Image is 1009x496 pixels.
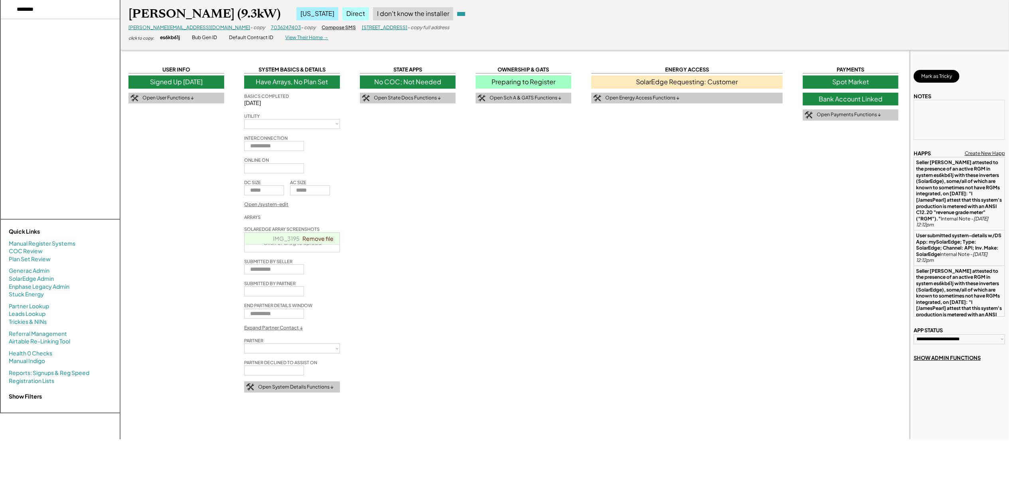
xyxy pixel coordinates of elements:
div: es6kb61j [160,34,180,41]
div: Open /system-edit [244,201,288,208]
a: Plan Set Review [9,255,51,263]
div: Quick Links [9,228,89,236]
a: 7036247403 [271,24,301,30]
div: Open State Docs Functions ↓ [374,95,441,101]
div: Expand Partner Contact ↓ [244,325,303,331]
div: HAPPS [914,150,931,157]
em: [DATE] 12:12pm [916,251,988,264]
div: Have Arrays, No Plan Set [244,75,340,88]
div: Direct [342,7,369,20]
div: AC SIZE [290,179,306,185]
div: - copy [301,24,316,31]
a: Manual Register Systems [9,240,75,248]
img: tool-icon.png [478,95,486,102]
a: Stuck Energy [9,290,44,298]
strong: Seller [PERSON_NAME] attested to the presence of an active RGM in system es6kb61j with these inve... [916,159,1003,221]
a: Referral Management [9,330,67,338]
div: PARTNER DECLINED TO ASSIST ON [244,359,317,365]
a: Enphase Legacy Admin [9,283,69,291]
strong: Seller [PERSON_NAME] attested to the presence of an active RGM in system es6kb61j with these inve... [916,268,1003,330]
div: - copy full address [407,24,449,31]
strong: Show Filters [9,393,42,400]
div: ARRAYS [244,214,261,220]
a: [PERSON_NAME][EMAIL_ADDRESS][DOMAIN_NAME] [128,24,250,30]
a: Generac Admin [9,267,49,275]
a: Airtable Re-Linking Tool [9,337,70,345]
div: Compose SMS [322,24,356,31]
div: I don't know the installer [373,7,453,20]
a: SolarEdge Admin [9,275,54,283]
div: ONLINE ON [244,157,269,163]
div: BASICS COMPLETED [244,93,289,99]
div: INTERCONNECTION [244,135,288,141]
div: No COC; Not Needed [360,75,456,88]
div: SolarEdge Requesting: Customer [591,75,783,88]
div: SHOW ADMIN FUNCTIONS [914,354,981,361]
a: Trickies & NINs [9,318,47,326]
div: SYSTEM BASICS & DETAILS [244,66,340,73]
div: APP STATUS [914,327,943,334]
a: Health 0 Checks [9,349,52,357]
div: Open User Functions ↓ [142,95,194,101]
button: Mark as Tricky [914,70,960,83]
div: OWNERSHIP & GATS [476,66,571,73]
div: USER INFO [128,66,224,73]
div: SUBMITTED BY SELLER [244,258,292,264]
div: [PERSON_NAME] (9.3kW) [128,6,280,22]
div: Spot Market [803,75,898,88]
div: Internal Note - [916,232,1003,264]
div: Open Payments Functions ↓ [817,111,881,118]
a: Manual Indigo [9,357,45,365]
div: STATE APPS [360,66,456,73]
a: Leads Lookup [9,310,45,318]
a: [STREET_ADDRESS] [362,24,407,30]
div: ENERGY ACCESS [591,66,783,73]
img: tool-icon.png [362,95,370,102]
div: Preparing to Register [476,75,571,88]
a: Partner Lookup [9,302,49,310]
div: NOTES [914,93,931,100]
a: Reports: Signups & Reg Speed [9,369,89,377]
div: Signed Up [DATE] [128,75,224,88]
div: SOLAREDGE ARRAY SCREENSHOTS [244,226,320,232]
div: DC SIZE [244,179,261,185]
div: View Their Home → [285,34,328,41]
div: Open Sch A & GATS Functions ↓ [490,95,561,101]
a: COC Review [9,247,43,255]
a: Remove file [300,233,336,244]
div: SUBMITTED BY PARTNER [244,280,296,286]
div: PAYMENTS [803,66,898,73]
div: Bank Account Linked [803,93,898,105]
div: [DATE] [244,99,340,107]
img: tool-icon.png [805,111,813,119]
div: Default Contract ID [229,34,273,41]
div: Internal Note - [916,268,1003,337]
img: tool-icon.png [593,95,601,102]
div: - copy [250,24,265,31]
a: IMG_3195.png [273,235,312,242]
div: Bub Gen ID [192,34,217,41]
div: Open Energy Access Functions ↓ [605,95,679,101]
img: tool-icon.png [130,95,138,102]
em: [DATE] 12:12pm [916,216,989,228]
a: Registration Lists [9,377,54,385]
div: [US_STATE] [296,7,338,20]
div: Internal Note - [916,159,1003,228]
div: Create New Happ [965,150,1005,157]
strong: User submitted system-details w/DS App: mySolarEdge; Type: SolarEdge; Channel: API; Inv.Make: Sol... [916,232,1002,257]
img: tool-icon.png [246,383,254,391]
div: UTILITY [244,113,260,119]
div: Open System Details Functions ↓ [258,384,334,391]
div: click to copy: [128,35,154,41]
div: END PARTNER DETAILS WINDOW [244,302,312,308]
div: PARTNER [244,337,263,343]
